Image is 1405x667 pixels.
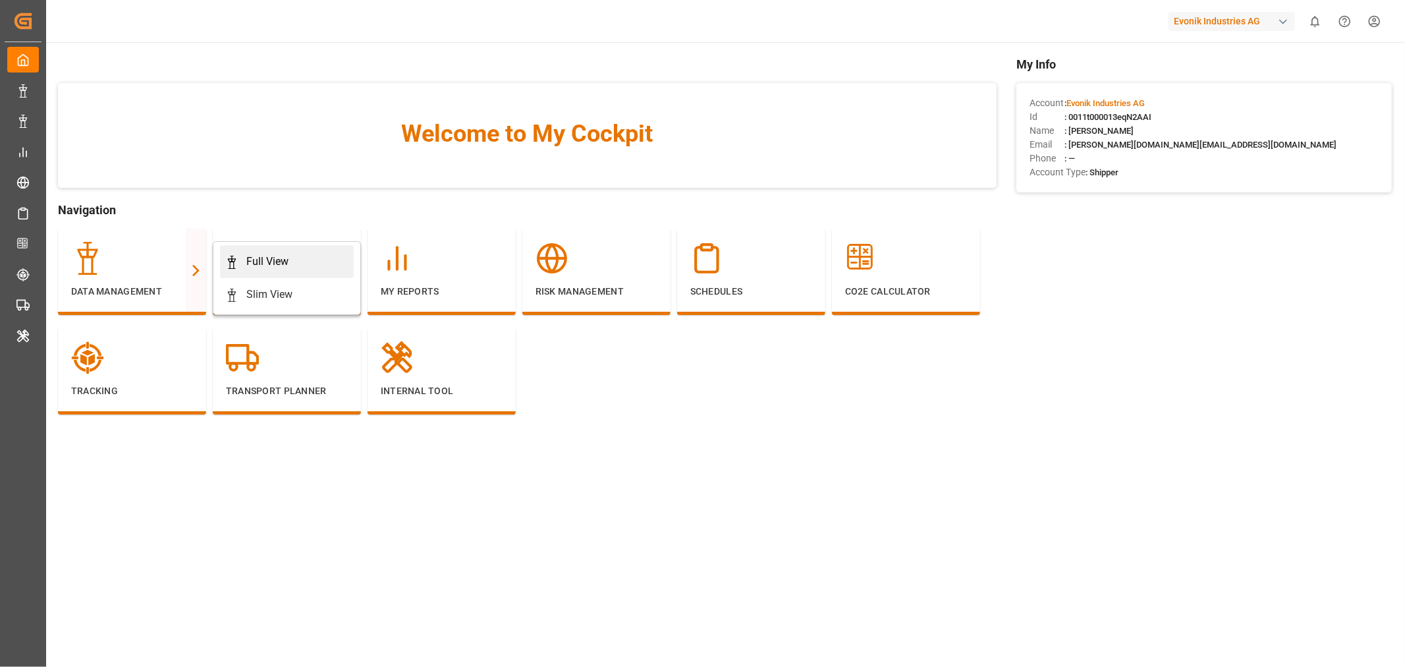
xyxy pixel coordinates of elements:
span: My Info [1016,55,1392,73]
p: Tracking [71,384,193,398]
p: Risk Management [536,285,657,299]
div: Full View [246,254,289,270]
span: Account Type [1030,165,1086,179]
p: Transport Planner [226,384,348,398]
span: Id [1030,110,1064,124]
button: show 0 new notifications [1300,7,1330,36]
a: Full View [220,245,354,278]
button: Help Center [1330,7,1360,36]
span: Evonik Industries AG [1066,98,1145,108]
p: Internal Tool [381,384,503,398]
span: : Shipper [1086,167,1118,177]
span: Navigation [58,201,997,219]
span: Name [1030,124,1064,138]
span: : 0011t000013eqN2AAI [1064,112,1151,122]
p: CO2e Calculator [845,285,967,299]
p: My Reports [381,285,503,299]
a: Slim View [220,278,354,311]
span: Welcome to My Cockpit [84,116,970,152]
div: Slim View [246,287,292,303]
div: Evonik Industries AG [1169,12,1295,31]
span: : [PERSON_NAME][DOMAIN_NAME][EMAIL_ADDRESS][DOMAIN_NAME] [1064,140,1336,150]
span: : [1064,98,1145,108]
span: : [PERSON_NAME] [1064,126,1134,136]
button: Evonik Industries AG [1169,9,1300,34]
span: : — [1064,154,1075,163]
p: Data Management [71,285,193,299]
span: Phone [1030,152,1064,165]
span: Account [1030,96,1064,110]
span: Email [1030,138,1064,152]
p: Schedules [690,285,812,299]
